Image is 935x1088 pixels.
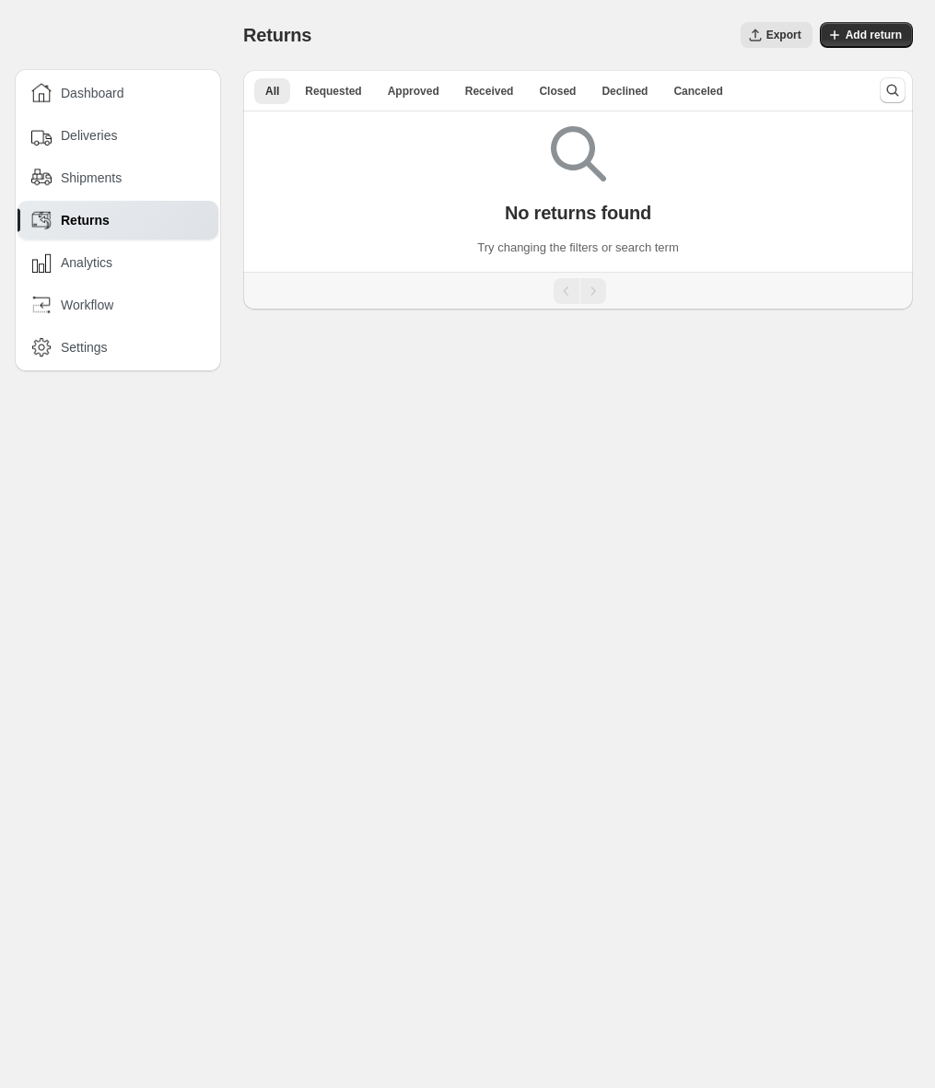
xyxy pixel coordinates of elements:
span: Workflow [61,296,113,314]
span: Declined [602,84,648,99]
button: Search and filter results [880,77,906,103]
button: Add return [820,22,913,48]
span: Closed [539,84,576,99]
span: All [265,84,279,99]
span: Returns [61,211,110,229]
span: Returns [243,25,311,45]
button: Export [741,22,812,48]
span: Dashboard [61,84,124,102]
span: Approved [388,84,439,99]
span: Export [766,28,801,42]
p: Try changing the filters or search term [477,239,678,257]
span: Shipments [61,169,122,187]
span: Add return [846,28,902,42]
img: Empty search results [551,126,606,181]
nav: Pagination [243,272,913,310]
p: No returns found [505,202,651,224]
span: Requested [305,84,361,99]
span: Settings [61,338,108,357]
span: Analytics [61,253,112,272]
span: Received [465,84,514,99]
span: Canceled [673,84,722,99]
span: Deliveries [61,126,117,145]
